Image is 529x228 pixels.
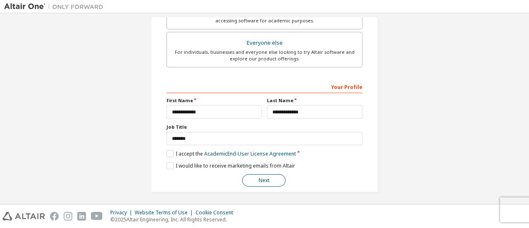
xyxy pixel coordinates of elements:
label: I accept the [167,150,296,157]
img: Altair One [4,2,107,11]
label: Last Name [267,97,362,104]
label: First Name [167,97,262,104]
a: Academic End-User License Agreement [204,150,296,157]
img: instagram.svg [64,212,72,221]
div: For faculty & administrators of academic institutions administering students and accessing softwa... [172,11,357,24]
div: Website Terms of Use [135,209,195,216]
div: Your Profile [167,80,362,93]
div: Everyone else [172,37,357,49]
button: Next [242,174,286,187]
img: facebook.svg [50,212,59,221]
label: I would like to receive marketing emails from Altair [167,162,295,169]
img: altair_logo.svg [2,212,45,221]
img: youtube.svg [91,212,103,221]
label: Job Title [167,124,362,130]
p: © 2025 Altair Engineering, Inc. All Rights Reserved. [110,216,238,223]
div: For individuals, businesses and everyone else looking to try Altair software and explore our prod... [172,49,357,62]
img: linkedin.svg [77,212,86,221]
div: Cookie Consent [195,209,238,216]
div: Privacy [110,209,135,216]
